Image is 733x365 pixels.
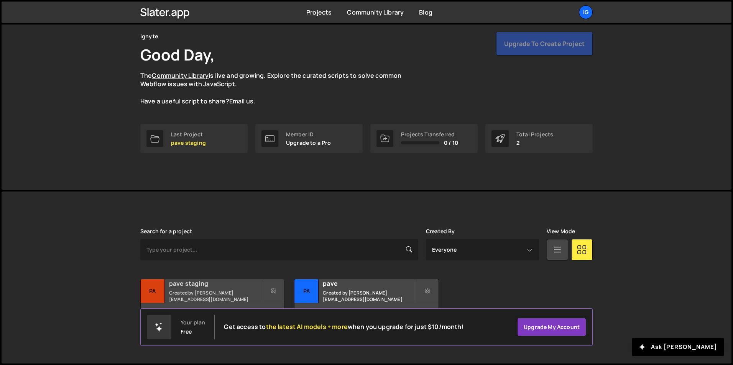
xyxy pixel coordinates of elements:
[140,124,248,153] a: Last Project pave staging
[517,318,586,336] a: Upgrade my account
[547,228,575,234] label: View Mode
[632,338,724,356] button: Ask [PERSON_NAME]
[401,131,458,137] div: Projects Transferred
[347,8,404,16] a: Community Library
[169,279,261,288] h2: pave staging
[224,323,463,331] h2: Get access to when you upgrade for just $10/month!
[181,329,192,335] div: Free
[141,279,165,303] div: pa
[426,228,455,234] label: Created By
[140,44,215,65] h1: Good Day,
[266,322,348,331] span: the latest AI models + more
[171,140,206,146] p: pave staging
[140,239,418,260] input: Type your project...
[181,319,205,326] div: Your plan
[140,279,285,327] a: pa pave staging Created by [PERSON_NAME][EMAIL_ADDRESS][DOMAIN_NAME] 14 pages, last updated by [D...
[140,71,416,106] p: The is live and growing. Explore the curated scripts to solve common Webflow issues with JavaScri...
[140,228,192,234] label: Search for a project
[171,131,206,137] div: Last Project
[294,303,438,326] div: 5 pages, last updated by about [DATE]
[306,8,332,16] a: Projects
[444,140,458,146] span: 0 / 10
[286,131,331,137] div: Member ID
[294,279,439,327] a: pa pave Created by [PERSON_NAME][EMAIL_ADDRESS][DOMAIN_NAME] 5 pages, last updated by about [DATE]
[286,140,331,146] p: Upgrade to a Pro
[169,290,261,303] small: Created by [PERSON_NAME][EMAIL_ADDRESS][DOMAIN_NAME]
[323,279,415,288] h2: pave
[419,8,432,16] a: Blog
[140,32,158,41] div: ignyte
[516,131,553,137] div: Total Projects
[141,303,284,326] div: 14 pages, last updated by [DATE]
[152,71,209,80] a: Community Library
[294,279,319,303] div: pa
[323,290,415,303] small: Created by [PERSON_NAME][EMAIL_ADDRESS][DOMAIN_NAME]
[516,140,553,146] p: 2
[579,5,593,19] a: ig
[229,97,253,105] a: Email us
